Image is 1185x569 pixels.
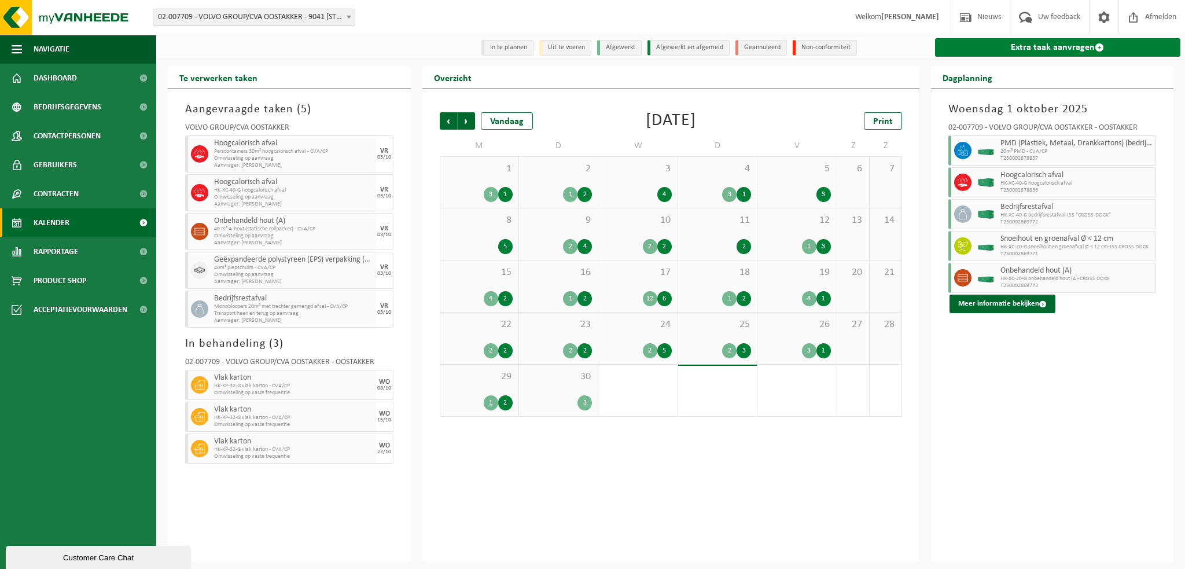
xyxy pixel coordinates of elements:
[1000,219,1153,226] span: T250002869772
[763,163,830,175] span: 5
[214,294,373,303] span: Bedrijfsrestafval
[34,93,101,122] span: Bedrijfsgegevens
[484,187,498,202] div: 3
[948,124,1157,135] div: 02-007709 - VOLVO GROUP/CVA OOSTAKKER - OOSTAKKER
[1000,187,1153,194] span: T250002878836
[816,187,831,202] div: 3
[577,187,592,202] div: 2
[875,266,896,279] span: 21
[519,135,598,156] td: D
[643,343,657,358] div: 2
[1000,276,1153,282] span: HK-XC-20-G onbehandeld hout (A)-CROSS DOCK
[34,295,127,324] span: Acceptatievoorwaarden
[422,66,483,89] h2: Overzicht
[214,178,373,187] span: Hoogcalorisch afval
[380,264,388,271] div: VR
[816,239,831,254] div: 3
[881,13,939,21] strong: [PERSON_NAME]
[458,112,475,130] span: Volgende
[864,112,902,130] a: Print
[722,291,737,306] div: 1
[446,370,513,383] span: 29
[678,135,757,156] td: D
[214,271,373,278] span: Omwisseling op aanvraag
[185,358,393,370] div: 02-007709 - VOLVO GROUP/CVA OOSTAKKER - OOSTAKKER
[843,214,863,227] span: 13
[214,155,373,162] span: Omwisseling op aanvraag
[604,214,671,227] span: 10
[498,395,513,410] div: 2
[214,303,373,310] span: Monoblocpers 20m³ met trechter gemengd afval - CVA/CP
[214,148,373,155] span: Perscontainers 30m³ hoogcalorisch afval - CVA/CP
[577,239,592,254] div: 4
[684,318,751,331] span: 25
[563,187,577,202] div: 1
[34,208,69,237] span: Kalender
[34,266,86,295] span: Product Shop
[380,186,388,193] div: VR
[214,414,373,421] span: HK-XP-32-G vlak karton - CVA/CP
[525,163,592,175] span: 2
[525,266,592,279] span: 16
[684,266,751,279] span: 18
[1000,148,1153,155] span: 20m³ PMD - CVA/CP
[737,291,751,306] div: 2
[684,214,751,227] span: 11
[737,187,751,202] div: 1
[875,214,896,227] span: 14
[440,135,519,156] td: M
[563,343,577,358] div: 2
[737,239,751,254] div: 2
[1000,234,1153,244] span: Snoeihout en groenafval Ø < 12 cm
[498,187,513,202] div: 1
[539,40,591,56] li: Uit te voeren
[34,122,101,150] span: Contactpersonen
[763,214,830,227] span: 12
[481,112,533,130] div: Vandaag
[757,135,837,156] td: V
[446,163,513,175] span: 1
[214,278,373,285] span: Aanvrager: [PERSON_NAME]
[646,112,696,130] div: [DATE]
[214,453,373,460] span: Omwisseling op vaste frequentie
[657,239,672,254] div: 2
[875,318,896,331] span: 28
[377,417,391,423] div: 15/10
[950,295,1055,313] button: Meer informatie bekijken
[563,291,577,306] div: 1
[737,343,751,358] div: 3
[214,390,373,397] span: Omwisseling op vaste frequentie
[935,38,1181,57] a: Extra taak aanvragen
[185,335,393,353] h3: In behandeling ( )
[377,232,391,238] div: 03/10
[214,383,373,390] span: HK-XP-32-G vlak karton - CVA/CP
[597,40,642,56] li: Afgewerkt
[301,104,307,115] span: 5
[525,370,592,383] span: 30
[446,214,513,227] span: 8
[153,9,355,25] span: 02-007709 - VOLVO GROUP/CVA OOSTAKKER - 9041 OOSTAKKER, SMALLEHEERWEG 31
[498,343,513,358] div: 2
[214,437,373,446] span: Vlak karton
[185,124,393,135] div: VOLVO GROUP/CVA OOSTAKKER
[948,101,1157,118] h3: Woensdag 1 oktober 2025
[977,274,995,282] img: HK-XC-20-GN-00
[843,163,863,175] span: 6
[484,343,498,358] div: 2
[484,395,498,410] div: 1
[214,405,373,414] span: Vlak karton
[153,9,355,26] span: 02-007709 - VOLVO GROUP/CVA OOSTAKKER - 9041 OOSTAKKER, SMALLEHEERWEG 31
[6,544,193,569] iframe: chat widget
[498,239,513,254] div: 5
[802,291,816,306] div: 4
[657,291,672,306] div: 6
[763,266,830,279] span: 19
[377,271,391,277] div: 03/10
[977,210,995,219] img: HK-XC-40-GN-00
[931,66,1004,89] h2: Dagplanning
[816,343,831,358] div: 1
[577,343,592,358] div: 2
[1000,251,1153,258] span: T250002869771
[214,240,373,247] span: Aanvrager: [PERSON_NAME]
[1000,180,1153,187] span: HK-XC-40-G hoogcalorisch afval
